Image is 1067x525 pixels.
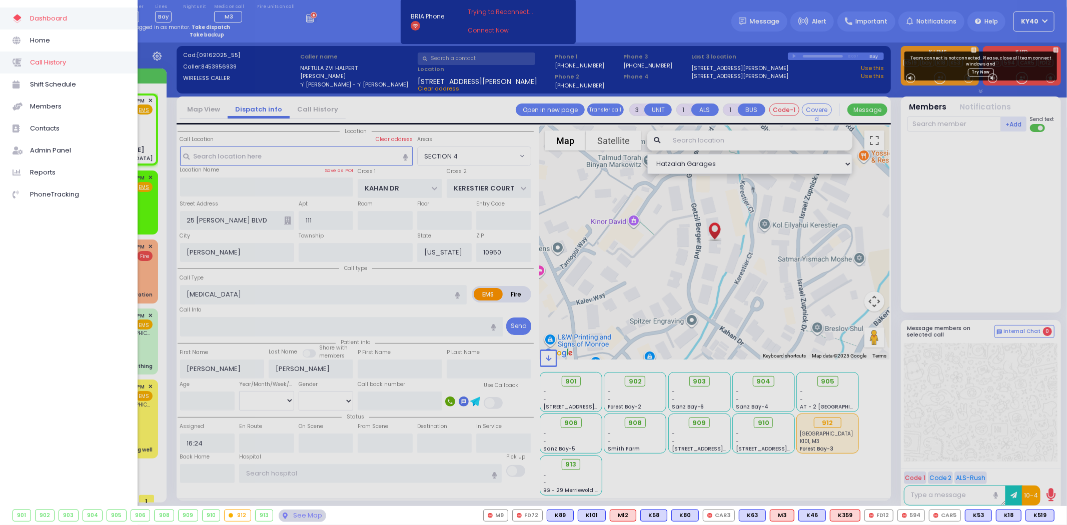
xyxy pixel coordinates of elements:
div: K89 [547,509,574,521]
div: K359 [830,509,860,521]
div: FD12 [864,509,893,521]
div: ALS [610,509,636,521]
div: BLS [739,509,766,521]
span: PhoneTracking [30,188,125,201]
div: K80 [671,509,699,521]
img: red-radio-icon.svg [869,513,874,518]
div: 913 [256,510,273,521]
div: 902 [36,510,55,521]
span: Reports [30,166,125,179]
div: 906 [131,510,150,521]
div: BLS [640,509,667,521]
span: Call History [30,56,125,69]
span: Shift Schedule [30,78,125,91]
div: M3 [770,509,794,521]
div: K63 [739,509,766,521]
div: BLS [578,509,606,521]
div: K519 [1025,509,1054,521]
div: 905 [107,510,126,521]
div: K46 [798,509,826,521]
div: CAR5 [929,509,961,521]
img: red-radio-icon.svg [933,513,938,518]
img: red-radio-icon.svg [517,513,522,518]
div: 909 [179,510,198,521]
div: ALS [770,509,794,521]
div: See map [279,509,326,522]
div: CAR3 [703,509,735,521]
div: M12 [610,509,636,521]
div: 901 [13,510,31,521]
span: Members [30,100,125,113]
div: BLS [1025,509,1054,521]
div: K101 [578,509,606,521]
span: Dashboard [30,12,125,25]
div: 910 [203,510,220,521]
span: Contacts [30,122,125,135]
div: 904 [83,510,103,521]
div: BLS [547,509,574,521]
img: red-radio-icon.svg [707,513,712,518]
img: red-radio-icon.svg [902,513,907,518]
img: red-radio-icon.svg [488,513,493,518]
span: Home [30,34,125,47]
div: 594 [897,509,925,521]
div: 912 [225,510,251,521]
div: K58 [640,509,667,521]
div: BLS [798,509,826,521]
div: BLS [996,509,1021,521]
div: ALS [830,509,860,521]
div: BLS [965,509,992,521]
div: M9 [483,509,508,521]
div: K53 [965,509,992,521]
div: 908 [155,510,174,521]
span: Admin Panel [30,144,125,157]
div: 903 [59,510,78,521]
div: BLS [671,509,699,521]
div: K18 [996,509,1021,521]
div: FD72 [512,509,543,521]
